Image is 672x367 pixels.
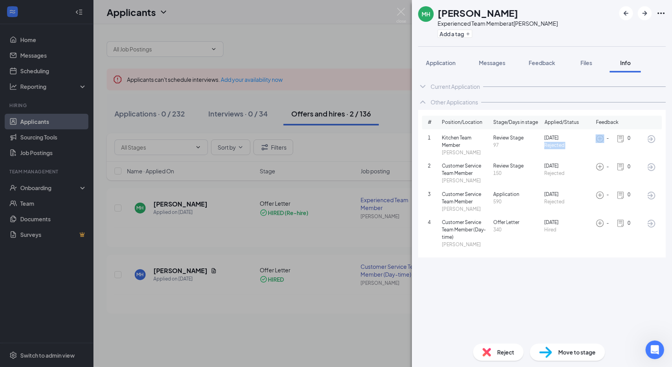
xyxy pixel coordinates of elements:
span: Application [493,191,542,198]
span: [DATE] [544,191,593,198]
span: Stage/Days in stage [493,119,538,126]
span: 97 [493,142,542,149]
span: [PERSON_NAME] [442,177,490,185]
span: Applied/Status [545,119,579,126]
button: ArrowLeftNew [619,6,633,20]
span: 0 [628,163,630,171]
svg: ArrowCircle [647,191,656,200]
span: Review Stage [493,162,542,170]
button: ArrowRight [638,6,652,20]
iframe: Intercom live chat [646,341,664,359]
span: Move to stage [558,348,596,356]
div: MH [422,10,430,18]
span: [PERSON_NAME] [442,241,490,249]
span: - [607,163,609,171]
span: - [607,191,609,199]
div: Current Application [431,83,480,90]
span: 150 [493,170,542,177]
span: Customer Service Team Member (Day-time) [442,219,490,241]
span: Feedback [529,59,555,66]
span: Kitchen Team Member [442,134,490,149]
span: Reject [497,348,514,356]
svg: ChevronDown [418,82,427,91]
span: Messages [479,59,505,66]
span: Customer Service Team Member [442,191,490,206]
span: [DATE] [544,219,593,226]
svg: ChevronUp [418,97,427,107]
span: - [607,220,609,227]
span: 590 [493,198,542,206]
svg: ArrowCircle [647,162,656,172]
span: Info [620,59,631,66]
span: 3 [428,191,442,198]
span: Customer Service Team Member [442,162,490,177]
span: Offer Letter [493,219,542,226]
span: Position/Location [442,119,482,126]
span: [DATE] [544,134,593,142]
span: 0 [628,191,630,199]
span: Rejected [544,170,593,177]
span: 4 [428,219,442,226]
span: Files [581,59,592,66]
span: Hired [544,226,593,234]
span: [PERSON_NAME] [442,149,490,157]
h1: [PERSON_NAME] [438,6,518,19]
span: [DATE] [544,162,593,170]
div: Experienced Team Member at [PERSON_NAME] [438,19,558,27]
span: - [607,135,609,142]
span: Feedback [596,119,619,126]
svg: ArrowCircle [647,219,656,228]
svg: ArrowRight [640,9,649,18]
div: Other Applications [431,98,478,106]
span: 0 [628,135,630,142]
button: PlusAdd a tag [438,30,472,38]
svg: ArrowLeftNew [621,9,631,18]
span: Rejected [544,142,593,149]
span: 1 [428,134,442,142]
span: # [428,119,442,126]
span: 2 [428,162,442,170]
svg: Plus [466,32,470,36]
svg: Ellipses [656,9,666,18]
svg: ArrowCircle [647,134,656,144]
span: Rejected [544,198,593,206]
span: Review Stage [493,134,542,142]
span: 0 [628,220,630,227]
span: [PERSON_NAME] [442,206,490,213]
span: 340 [493,226,542,234]
span: Application [426,59,456,66]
